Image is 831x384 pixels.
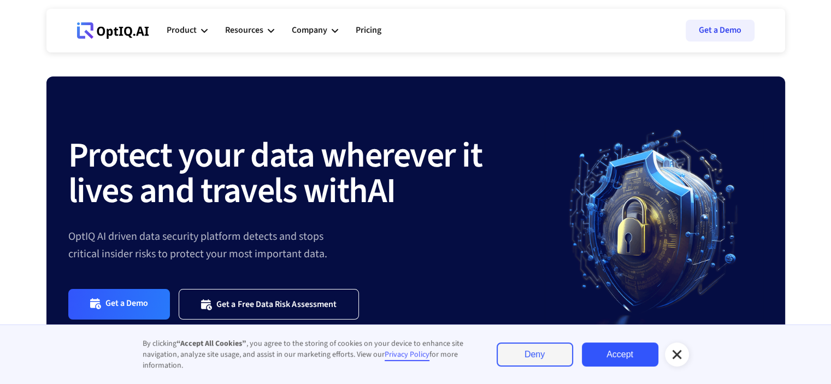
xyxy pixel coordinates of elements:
[167,23,197,38] div: Product
[68,289,170,319] a: Get a Demo
[497,342,573,367] a: Deny
[582,342,658,367] a: Accept
[686,20,755,42] a: Get a Demo
[77,38,78,39] div: Webflow Homepage
[77,14,149,47] a: Webflow Homepage
[179,289,359,319] a: Get a Free Data Risk Assessment
[68,228,545,263] div: OptIQ AI driven data security platform detects and stops critical insider risks to protect your m...
[105,298,149,310] div: Get a Demo
[385,349,429,361] a: Privacy Policy
[167,14,208,47] div: Product
[292,23,327,38] div: Company
[68,131,482,216] strong: Protect your data wherever it lives and travels with
[225,23,263,38] div: Resources
[368,166,396,216] strong: AI
[143,338,475,371] div: By clicking , you agree to the storing of cookies on your device to enhance site navigation, anal...
[225,14,274,47] div: Resources
[216,299,337,310] div: Get a Free Data Risk Assessment
[356,14,381,47] a: Pricing
[176,338,246,349] strong: “Accept All Cookies”
[292,14,338,47] div: Company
